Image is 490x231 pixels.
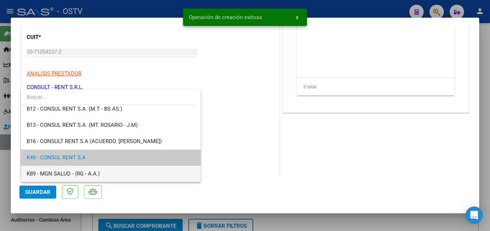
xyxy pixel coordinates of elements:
span: K89 - MGN SALUD - (RG - A.A.) [27,170,100,177]
span: B13 - CONSUL RENT S.A. (MT. ROSARIO - J.M) [27,122,138,128]
span: B16 - CONSULT RENT S.A (ACUERDO. [PERSON_NAME]) [27,138,162,145]
span: B12 - CONSUL RENT S.A. (M.T - BS AS.) [27,106,122,112]
div: Open Intercom Messenger [465,206,483,224]
span: K49 - CONSUL RENT S.A [27,154,86,161]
